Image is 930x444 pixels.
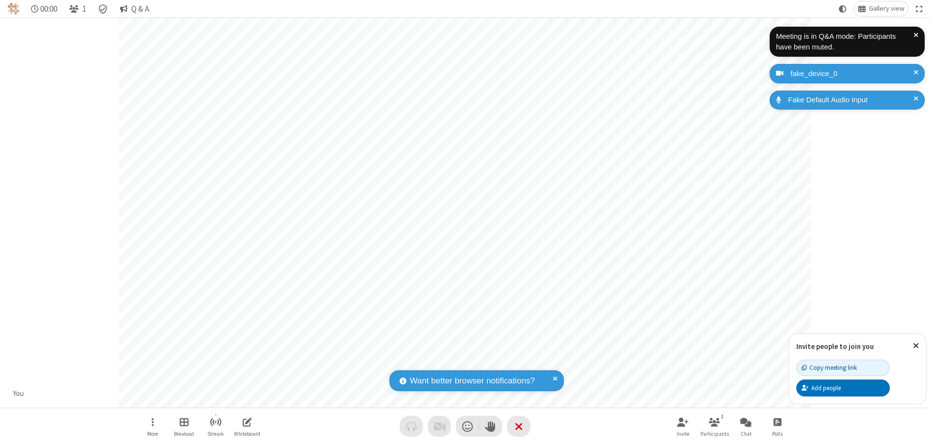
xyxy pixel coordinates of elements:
span: Stream [207,431,224,437]
span: Whiteboard [234,431,260,437]
button: Q & A [116,1,153,16]
div: Fake Default Audio Input [785,95,917,106]
div: 1 [718,412,727,421]
button: Add people [796,380,890,396]
button: Video [428,416,451,437]
label: Invite people to join you [796,342,874,351]
div: Meeting details Encryption enabled [94,1,112,16]
button: End or leave meeting [507,416,530,437]
div: You [10,388,28,399]
button: Open poll [763,412,792,440]
div: Timer [27,1,62,16]
button: Fullscreen [912,1,927,16]
span: Q & A [131,4,149,14]
span: More [147,431,158,437]
img: QA Selenium DO NOT DELETE OR CHANGE [8,3,19,15]
button: Raise hand [479,416,502,437]
span: Polls [772,431,783,437]
button: Using system theme [835,1,851,16]
div: Copy meeting link [802,363,857,372]
button: Manage Breakout Rooms [170,412,199,440]
div: Meeting is in Q&A mode: Participants have been muted. [776,31,914,53]
span: Breakout [174,431,194,437]
button: Invite participants (⌘+Shift+I) [668,412,697,440]
button: Open participant list [65,1,90,16]
span: 00:00 [40,4,57,14]
button: Send a reaction [456,416,479,437]
button: Change layout [854,1,908,16]
span: Chat [741,431,752,437]
span: Invite [677,431,689,437]
span: Participants [700,431,729,437]
button: Start streaming [201,412,230,440]
div: fake_device_0 [787,68,917,79]
button: Close popover [906,334,926,358]
button: Copy meeting link [796,360,890,376]
span: Want better browser notifications? [410,375,535,387]
span: 1 [82,4,86,14]
button: Open shared whiteboard [232,412,262,440]
button: Audio problem - check your Internet connection or call by phone [400,416,423,437]
button: Open menu [138,412,167,440]
span: Gallery view [869,5,904,13]
button: Open participant list [700,412,729,440]
button: Open chat [731,412,760,440]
